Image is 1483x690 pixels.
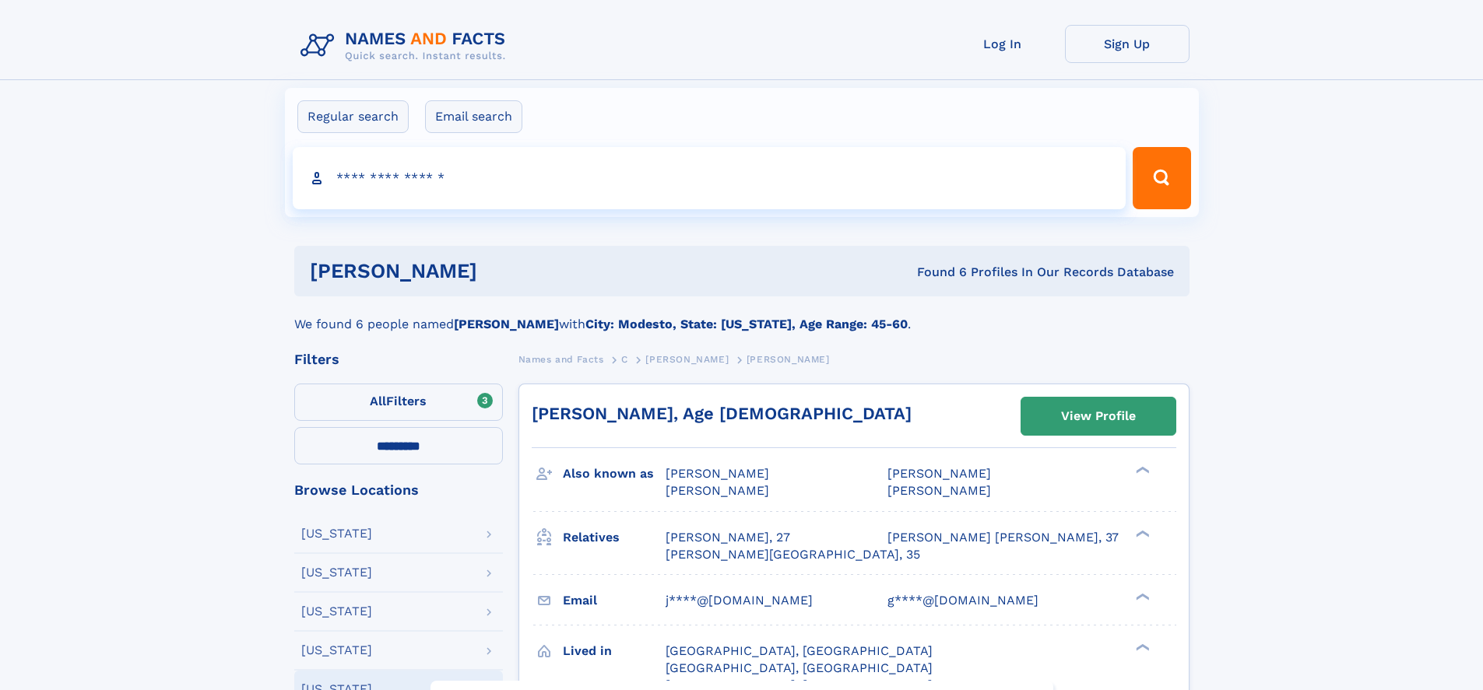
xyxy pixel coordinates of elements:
[645,349,729,369] a: [PERSON_NAME]
[940,25,1065,63] a: Log In
[563,587,666,614] h3: Email
[301,605,372,618] div: [US_STATE]
[666,483,769,498] span: [PERSON_NAME]
[293,147,1126,209] input: search input
[887,483,991,498] span: [PERSON_NAME]
[887,529,1119,546] a: [PERSON_NAME] [PERSON_NAME], 37
[747,354,830,365] span: [PERSON_NAME]
[621,349,628,369] a: C
[301,566,372,579] div: [US_STATE]
[585,317,908,331] b: City: Modesto, State: [US_STATE], Age Range: 45-60
[666,529,790,546] a: [PERSON_NAME], 27
[1132,642,1151,652] div: ❯
[370,394,386,408] span: All
[1132,591,1151,601] div: ❯
[887,466,991,481] span: [PERSON_NAME]
[454,317,559,331] b: [PERSON_NAME]
[301,527,372,540] div: [US_STATE]
[1132,528,1151,538] div: ❯
[621,354,628,365] span: C
[532,404,912,423] a: [PERSON_NAME], Age [DEMOGRAPHIC_DATA]
[294,352,503,366] div: Filters
[666,643,933,658] span: [GEOGRAPHIC_DATA], [GEOGRAPHIC_DATA]
[666,546,920,563] a: [PERSON_NAME][GEOGRAPHIC_DATA], 35
[297,100,409,133] label: Regular search
[518,349,604,369] a: Names and Facts
[294,296,1190,334] div: We found 6 people named with .
[697,264,1174,281] div: Found 6 Profiles In Our Records Database
[666,660,933,675] span: [GEOGRAPHIC_DATA], [GEOGRAPHIC_DATA]
[645,354,729,365] span: [PERSON_NAME]
[1021,398,1176,435] a: View Profile
[563,524,666,551] h3: Relatives
[425,100,522,133] label: Email search
[563,461,666,487] h3: Also known as
[294,384,503,421] label: Filters
[563,638,666,664] h3: Lived in
[666,466,769,481] span: [PERSON_NAME]
[1061,398,1136,434] div: View Profile
[301,644,372,657] div: [US_STATE]
[294,25,518,67] img: Logo Names and Facts
[310,261,698,281] h1: [PERSON_NAME]
[1065,25,1190,63] a: Sign Up
[1133,147,1190,209] button: Search Button
[294,483,503,497] div: Browse Locations
[1132,465,1151,475] div: ❯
